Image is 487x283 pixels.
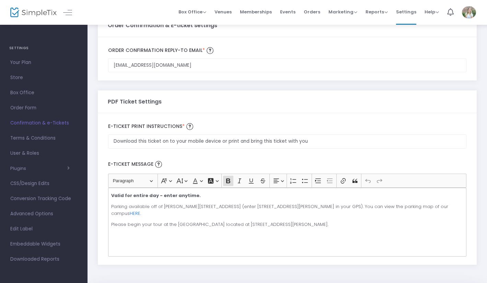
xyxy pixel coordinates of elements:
[280,3,295,21] span: Events
[108,174,466,187] div: Editor toolbar
[186,123,193,130] img: question-mark
[10,255,77,264] span: Downloaded Reports
[178,9,206,15] span: Box Office
[10,166,70,171] button: Plugins
[111,192,201,199] strong: Valid for entire day - enter anytime.
[207,47,213,54] img: question-mark
[240,3,272,21] span: Memberships
[108,45,466,56] label: Order Confirmation Reply-to email
[10,225,77,233] span: Edit Label
[425,9,439,15] span: Help
[113,177,149,185] span: Paragraph
[10,179,77,188] span: CSS/Design Edits
[108,99,162,105] h3: PDF Ticket Settings
[10,58,77,67] span: Your Plan
[328,9,357,15] span: Marketing
[10,209,77,218] span: Advanced Options
[10,119,77,128] span: Confirmation & e-Tickets
[108,134,466,149] input: Appears on top of etickets
[10,149,77,158] span: User & Roles
[10,88,77,97] span: Box Office
[10,194,77,203] span: Conversion Tracking Code
[366,9,388,15] span: Reports
[105,155,470,174] label: E-Ticket Message
[130,210,140,217] a: HERE
[304,3,320,21] span: Orders
[10,240,77,249] span: Embeddable Widgets
[108,121,466,132] label: E-Ticket print Instructions
[9,41,78,55] h4: SETTINGS
[108,23,217,28] h3: Order Confirmation & E-ticket settings
[10,104,77,112] span: Order Form
[111,221,463,228] p: Please begin your tour at the [GEOGRAPHIC_DATA] located at [STREET_ADDRESS][PERSON_NAME].
[214,3,232,21] span: Venues
[10,73,77,82] span: Store
[110,175,156,186] button: Paragraph
[108,188,466,257] div: Rich Text Editor, main
[10,134,77,143] span: Terms & Conditions
[108,58,466,73] input: Enter email
[155,161,162,168] img: question-mark
[111,203,463,217] p: Parking available off of [PERSON_NAME][STREET_ADDRESS] (enter [STREET_ADDRESS][PERSON_NAME] in yo...
[396,3,416,21] span: Settings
